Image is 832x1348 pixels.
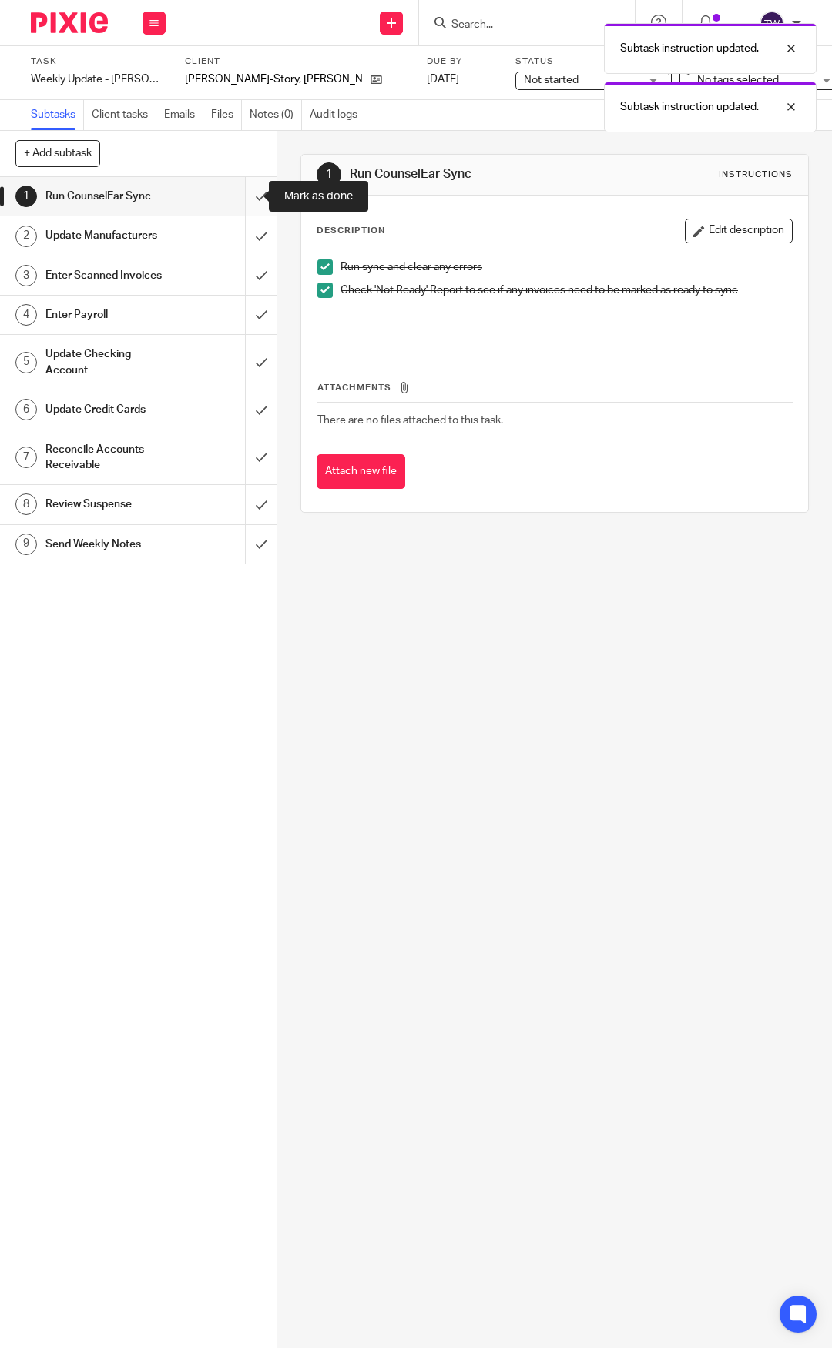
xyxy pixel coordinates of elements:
[341,259,792,275] p: Run sync and clear any errors
[15,447,37,468] div: 7
[760,11,784,35] img: svg%3E
[92,100,156,130] a: Client tasks
[719,169,793,181] div: Instructions
[15,265,37,286] div: 3
[15,226,37,247] div: 2
[31,12,108,33] img: Pixie
[15,493,37,515] div: 8
[31,72,166,87] div: Weekly Update - Arriola-Story
[45,343,169,382] h1: Update Checking Account
[317,454,405,489] button: Attach new file
[15,399,37,420] div: 6
[341,283,792,298] p: Check 'Not Ready' Report to see if any invoices need to be marked as ready to sync
[45,398,169,421] h1: Update Credit Cards
[31,55,166,68] label: Task
[15,304,37,326] div: 4
[310,100,365,130] a: Audit logs
[45,438,169,477] h1: Reconcile Accounts Receivable
[45,264,169,287] h1: Enter Scanned Invoices
[317,225,385,237] p: Description
[45,493,169,516] h1: Review Suspense
[45,224,169,247] h1: Update Manufacturers
[45,185,169,208] h1: Run CounselEar Sync
[317,162,341,187] div: 1
[15,534,37,555] div: 9
[350,166,588,182] h1: Run CounselEar Sync
[317,415,503,426] span: There are no files attached to this task.
[685,219,793,243] button: Edit description
[185,55,408,68] label: Client
[164,100,203,130] a: Emails
[211,100,242,130] a: Files
[250,100,302,130] a: Notes (0)
[620,41,759,56] p: Subtask instruction updated.
[15,352,37,373] div: 5
[15,186,37,207] div: 1
[185,72,363,87] p: [PERSON_NAME]-Story, [PERSON_NAME]
[45,533,169,556] h1: Send Weekly Notes
[317,383,391,392] span: Attachments
[15,140,100,166] button: + Add subtask
[45,303,169,326] h1: Enter Payroll
[31,100,84,130] a: Subtasks
[31,72,166,87] div: Weekly Update - [PERSON_NAME]-Story
[620,99,759,115] p: Subtask instruction updated.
